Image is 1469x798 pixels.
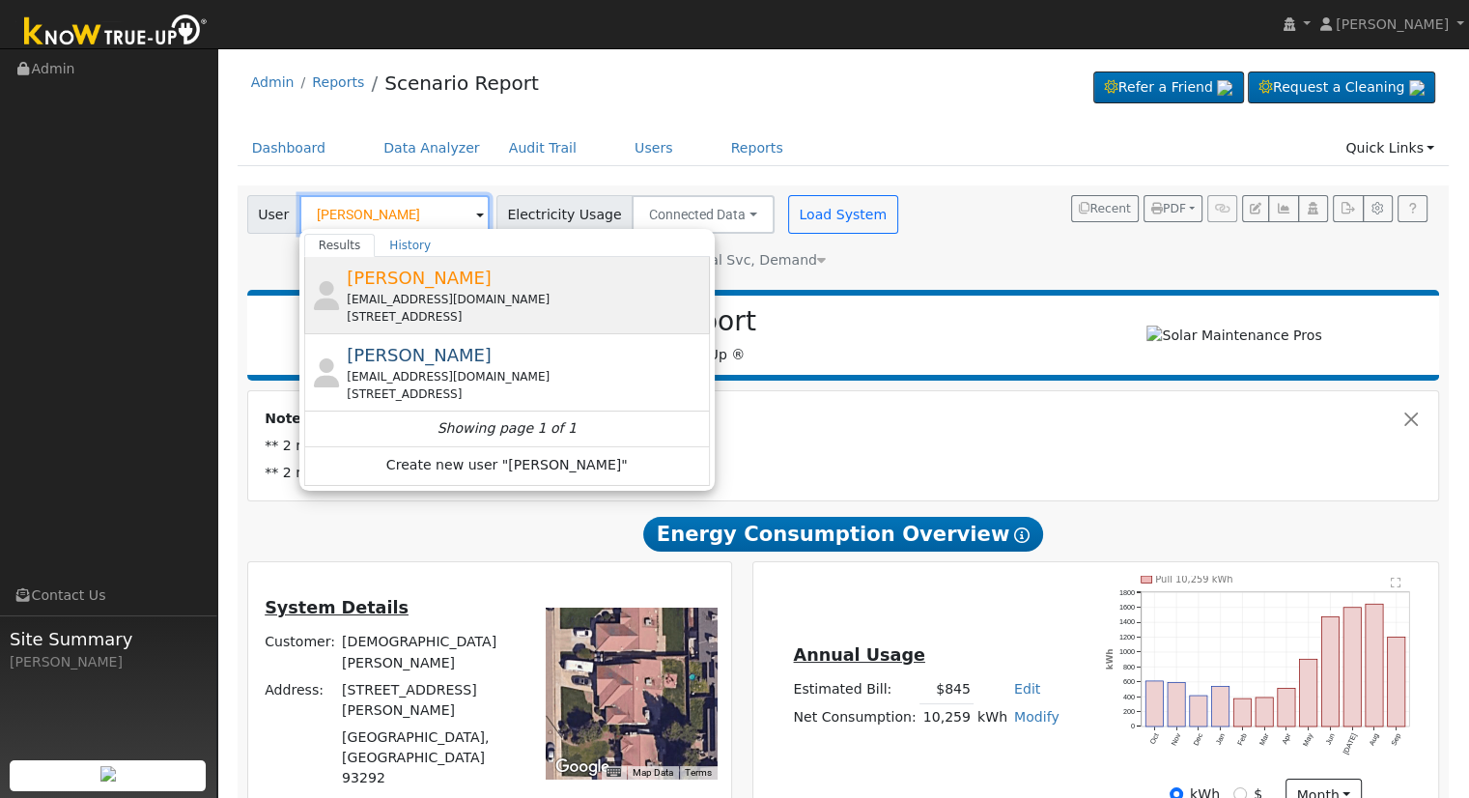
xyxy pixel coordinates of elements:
[1014,681,1040,697] a: Edit
[620,130,688,166] a: Users
[238,130,341,166] a: Dashboard
[1214,732,1227,747] text: Jan
[1281,731,1293,746] text: Apr
[347,308,705,326] div: [STREET_ADDRESS]
[1170,731,1183,747] text: Nov
[1131,722,1135,730] text: 0
[347,291,705,308] div: [EMAIL_ADDRESS][DOMAIN_NAME]
[1398,195,1427,222] a: Help Link
[14,11,217,54] img: Know True-Up
[1148,732,1161,746] text: Oct
[384,71,539,95] a: Scenario Report
[1392,577,1402,588] text: 
[551,755,614,780] a: Open this area in Google Maps (opens a new window)
[1391,732,1404,748] text: Sep
[496,195,633,234] span: Electricity Usage
[347,268,492,288] span: [PERSON_NAME]
[1367,604,1384,727] rect: onclick=""
[339,724,520,791] td: [GEOGRAPHIC_DATA], [GEOGRAPHIC_DATA] 93292
[1119,633,1135,641] text: 1200
[1119,603,1135,612] text: 1600
[262,676,339,724] td: Address:
[257,305,1039,365] div: Powered by Know True-Up ®
[551,755,614,780] img: Google
[1119,617,1135,626] text: 1400
[632,195,775,234] button: Connected Data
[790,676,919,704] td: Estimated Bill:
[793,645,924,665] u: Annual Usage
[375,234,445,257] a: History
[1257,698,1274,727] rect: onclick=""
[369,130,494,166] a: Data Analyzer
[919,676,974,704] td: $845
[685,767,712,778] a: Terms (opens in new tab)
[100,766,116,782] img: retrieve
[265,411,315,426] strong: Notes:
[1123,677,1135,686] text: 600
[1363,195,1393,222] button: Settings
[717,130,798,166] a: Reports
[788,195,898,234] button: Load System
[1409,80,1425,96] img: retrieve
[247,195,300,234] span: User
[1190,696,1207,727] rect: onclick=""
[1298,195,1328,222] button: Login As
[607,766,620,780] button: Keyboard shortcuts
[1389,637,1406,727] rect: onclick=""
[262,433,1426,460] td: ** 2 months with missing consumption data added
[1119,587,1135,596] text: 1800
[1325,732,1338,747] text: Jun
[1344,607,1362,727] rect: onclick=""
[10,626,207,652] span: Site Summary
[1248,71,1435,104] a: Request a Cleaning
[790,703,919,731] td: Net Consumption:
[1093,71,1244,104] a: Refer a Friend
[1156,574,1234,584] text: Pull 10,259 kWh
[1106,648,1116,670] text: kWh
[1322,616,1340,727] rect: onclick=""
[386,455,628,477] span: Create new user "[PERSON_NAME]"
[251,74,295,90] a: Admin
[1123,663,1135,671] text: 800
[1146,326,1321,346] img: Solar Maintenance Pros
[919,703,974,731] td: 10,259
[1014,527,1030,543] i: Show Help
[267,305,1029,338] h2: Scenario Report
[312,74,364,90] a: Reports
[1071,195,1139,222] button: Recent
[1119,647,1135,656] text: 1000
[1123,707,1135,716] text: 200
[1192,731,1205,747] text: Dec
[1268,195,1298,222] button: Multi-Series Graph
[10,652,207,672] div: [PERSON_NAME]
[299,195,490,234] input: Select a User
[1234,698,1252,727] rect: onclick=""
[347,385,705,403] div: [STREET_ADDRESS]
[347,368,705,385] div: [EMAIL_ADDRESS][DOMAIN_NAME]
[974,703,1010,731] td: kWh
[1123,693,1135,701] text: 400
[1217,80,1232,96] img: retrieve
[1342,732,1360,756] text: [DATE]
[438,418,577,439] i: Showing page 1 of 1
[262,460,1426,487] td: ** 2 months with partial consumption data corrected
[265,598,409,617] u: System Details
[1168,682,1185,727] rect: onclick=""
[1369,732,1382,748] text: Aug
[1333,195,1363,222] button: Export Interval Data
[1279,688,1296,727] rect: onclick=""
[1014,709,1059,725] a: Modify
[643,517,1043,552] span: Energy Consumption Overview
[339,629,520,676] td: [DEMOGRAPHIC_DATA][PERSON_NAME]
[1145,681,1163,727] rect: onclick=""
[1302,731,1315,748] text: May
[1236,732,1249,747] text: Feb
[1300,659,1317,727] rect: onclick=""
[494,130,591,166] a: Audit Trail
[339,676,520,724] td: [STREET_ADDRESS][PERSON_NAME]
[347,345,492,365] span: [PERSON_NAME]
[1331,130,1449,166] a: Quick Links
[1151,202,1186,215] span: PDF
[1258,731,1272,747] text: Mar
[1212,687,1229,727] rect: onclick=""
